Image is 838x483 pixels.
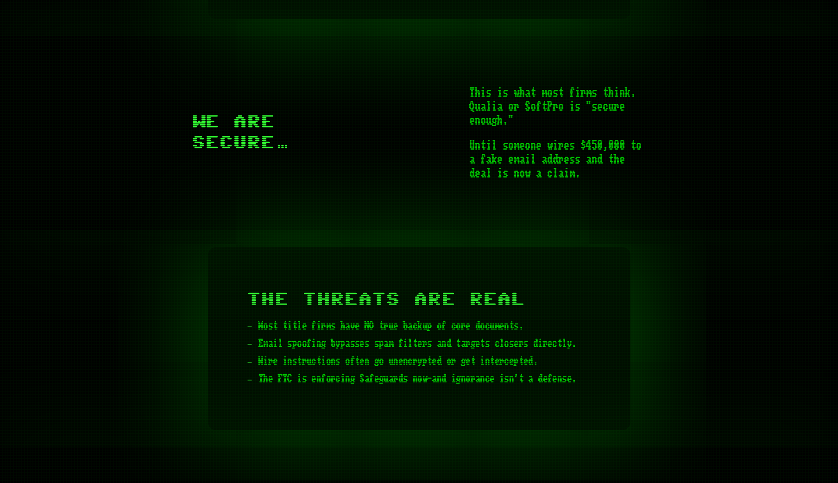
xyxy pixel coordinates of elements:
p: The Threats Are Real [247,292,592,309]
p: We are secure… [191,112,369,154]
p: Wire instructions often go unencrypted or get intercepted. [258,356,592,368]
p: Most title firms have NO true backup of core documents. [258,320,592,332]
span: Until someone wires $450,000 to a fake email address and the deal is now a claim. [469,139,647,180]
p: Email spoofing bypasses spam filters and targets closers directly. [258,338,592,350]
p: The FTC is enforcing Safeguards now—and ignorance isn’t a defense. [258,373,592,385]
span: This is what most firms think. Qualia or SoftPro is “secure enough.” [469,86,647,127]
